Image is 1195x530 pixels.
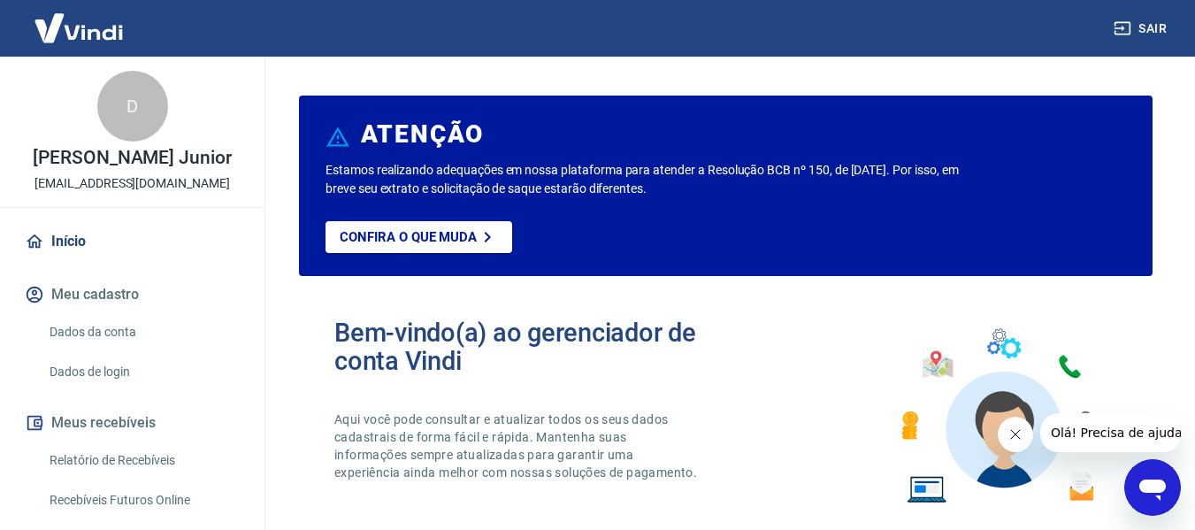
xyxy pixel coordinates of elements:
button: Meu cadastro [21,275,243,314]
img: Vindi [21,1,136,55]
button: Sair [1110,12,1174,45]
h2: Bem-vindo(a) ao gerenciador de conta Vindi [334,319,726,375]
a: Dados da conta [42,314,243,350]
p: Confira o que muda [340,229,477,245]
a: Início [21,222,243,261]
iframe: Botão para abrir a janela de mensagens [1124,459,1181,516]
div: D [97,71,168,142]
button: Meus recebíveis [21,403,243,442]
a: Confira o que muda [326,221,512,253]
span: Olá! Precisa de ajuda? [11,12,149,27]
a: Recebíveis Futuros Online [42,482,243,518]
a: Dados de login [42,354,243,390]
iframe: Mensagem da empresa [1040,413,1181,452]
p: [EMAIL_ADDRESS][DOMAIN_NAME] [34,174,230,193]
p: [PERSON_NAME] Junior [33,149,232,167]
img: Imagem de um avatar masculino com diversos icones exemplificando as funcionalidades do gerenciado... [885,319,1117,514]
p: Aqui você pode consultar e atualizar todos os seus dados cadastrais de forma fácil e rápida. Mant... [334,411,701,481]
a: Relatório de Recebíveis [42,442,243,479]
h6: ATENÇÃO [361,126,484,143]
p: Estamos realizando adequações em nossa plataforma para atender a Resolução BCB nº 150, de [DATE].... [326,161,966,198]
iframe: Fechar mensagem [998,417,1033,452]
